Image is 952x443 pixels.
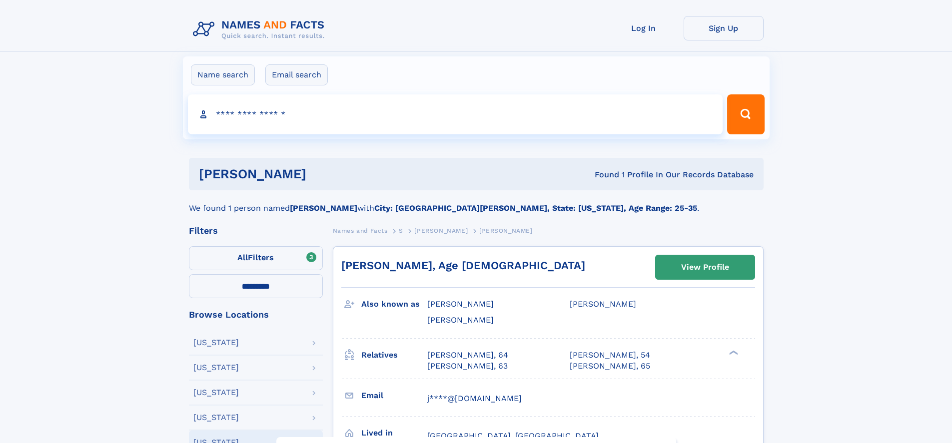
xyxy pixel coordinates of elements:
span: [PERSON_NAME] [427,315,494,325]
a: View Profile [656,255,755,279]
h1: [PERSON_NAME] [199,168,451,180]
span: [PERSON_NAME] [414,227,468,234]
label: Filters [189,246,323,270]
div: Filters [189,226,323,235]
a: Names and Facts [333,224,388,237]
a: [PERSON_NAME], 63 [427,361,508,372]
div: [US_STATE] [193,339,239,347]
a: [PERSON_NAME], 65 [570,361,650,372]
div: Found 1 Profile In Our Records Database [450,169,754,180]
div: Browse Locations [189,310,323,319]
a: Log In [604,16,684,40]
span: [PERSON_NAME] [479,227,533,234]
img: Logo Names and Facts [189,16,333,43]
input: search input [188,94,723,134]
h3: Email [361,387,427,404]
h3: Also known as [361,296,427,313]
b: [PERSON_NAME] [290,203,357,213]
a: [PERSON_NAME], 64 [427,350,508,361]
a: Sign Up [684,16,764,40]
div: We found 1 person named with . [189,190,764,214]
span: S [399,227,403,234]
a: [PERSON_NAME], Age [DEMOGRAPHIC_DATA] [341,259,585,272]
div: [US_STATE] [193,389,239,397]
h3: Lived in [361,425,427,442]
label: Email search [265,64,328,85]
b: City: [GEOGRAPHIC_DATA][PERSON_NAME], State: [US_STATE], Age Range: 25-35 [374,203,697,213]
div: View Profile [681,256,729,279]
div: [US_STATE] [193,364,239,372]
span: [PERSON_NAME] [427,299,494,309]
div: [US_STATE] [193,414,239,422]
a: [PERSON_NAME], 54 [570,350,650,361]
button: Search Button [727,94,764,134]
label: Name search [191,64,255,85]
a: S [399,224,403,237]
a: [PERSON_NAME] [414,224,468,237]
span: All [237,253,248,262]
div: ❯ [727,349,739,356]
h3: Relatives [361,347,427,364]
span: [GEOGRAPHIC_DATA], [GEOGRAPHIC_DATA] [427,431,599,441]
span: [PERSON_NAME] [570,299,636,309]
